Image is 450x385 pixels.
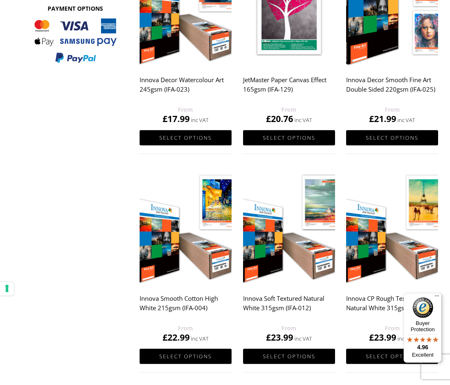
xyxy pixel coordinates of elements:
a: Innova Soft Textured Natural White 315gsm (IFA-012) £23.99 [243,170,335,344]
bdi: 21.99 [369,113,396,124]
a: Select options for “Innova Soft Textured Natural White 315gsm (IFA-012)” [243,349,335,364]
img: PAYMENT OPTIONS [34,18,117,64]
h2: Innova Decor Watercolour Art 245gsm (IFA-023) [140,72,232,105]
button: Trusted Shops TrustmarkBuyer Protection4.96Excellent [404,293,442,363]
a: Innova Smooth Cotton High White 215gsm (IFA-004) £22.99 [140,170,232,344]
img: Innova CP Rough Textured Natural White 315gsm (IFA-013) [346,170,438,285]
bdi: 17.99 [163,113,190,124]
a: Select options for “JetMaster Paper Canvas Effect 165gsm (IFA-129)” [243,130,335,145]
span: £ [266,332,271,343]
img: Innova Smooth Cotton High White 215gsm (IFA-004) [140,170,232,285]
a: Select options for “Innova Decor Watercolour Art 245gsm (IFA-023)” [140,130,232,145]
bdi: 22.99 [163,332,190,343]
h2: Innova CP Rough Textured Natural White 315gsm (IFA-013) [346,290,438,323]
span: £ [163,113,168,124]
img: Innova Soft Textured Natural White 315gsm (IFA-012) [243,170,335,285]
h3: PAYMENT OPTIONS [30,5,120,12]
bdi: 20.76 [266,113,293,124]
span: 4.96 [417,344,428,350]
span: £ [369,113,374,124]
h2: Innova Smooth Cotton High White 215gsm (IFA-004) [140,290,232,323]
span: £ [163,332,168,343]
a: Select options for “Innova CP Rough Textured Natural White 315gsm (IFA-013)” [346,349,438,364]
a: Select options for “Innova Decor Smooth Fine Art Double Sided 220gsm (IFA-025)” [346,130,438,145]
button: Menu [432,293,442,303]
bdi: 23.99 [369,332,396,343]
span: £ [369,332,374,343]
p: Excellent [404,352,442,358]
h2: Innova Decor Smooth Fine Art Double Sided 220gsm (IFA-025) [346,72,438,105]
h2: Innova Soft Textured Natural White 315gsm (IFA-012) [243,290,335,323]
p: Buyer Protection [404,320,442,332]
span: £ [266,113,271,124]
img: Trusted Shops Trustmark [413,297,433,318]
a: Select options for “Innova Smooth Cotton High White 215gsm (IFA-004)” [140,349,232,364]
h2: JetMaster Paper Canvas Effect 165gsm (IFA-129) [243,72,335,105]
a: Innova CP Rough Textured Natural White 315gsm (IFA-013) £23.99 [346,170,438,344]
bdi: 23.99 [266,332,293,343]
